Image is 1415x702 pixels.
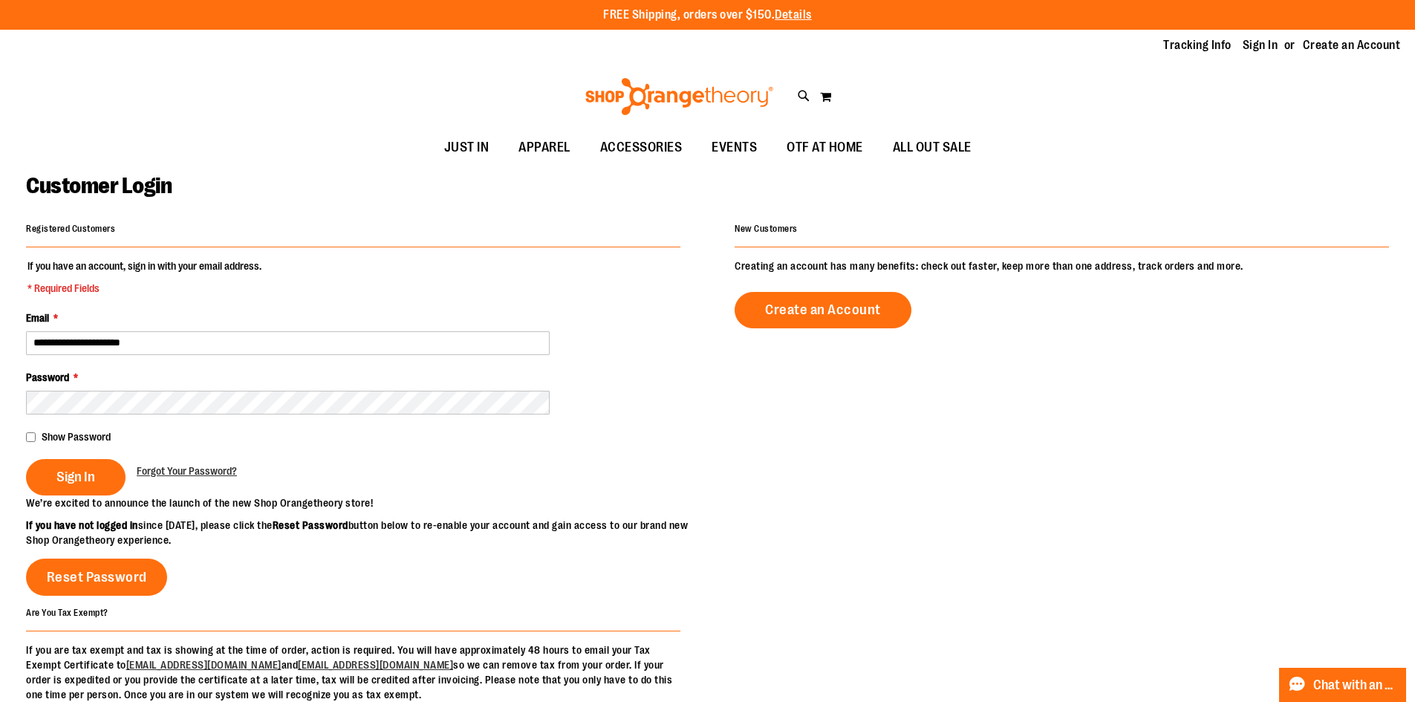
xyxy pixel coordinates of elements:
a: [EMAIL_ADDRESS][DOMAIN_NAME] [126,659,282,671]
p: We’re excited to announce the launch of the new Shop Orangetheory store! [26,495,708,510]
span: Reset Password [47,569,147,585]
a: Tracking Info [1163,37,1232,53]
span: * Required Fields [27,281,261,296]
a: Details [775,8,812,22]
strong: Registered Customers [26,224,115,234]
span: Customer Login [26,173,172,198]
button: Chat with an Expert [1279,668,1407,702]
legend: If you have an account, sign in with your email address. [26,259,263,296]
img: Shop Orangetheory [583,78,775,115]
button: Sign In [26,459,126,495]
p: since [DATE], please click the button below to re-enable your account and gain access to our bran... [26,518,708,547]
span: ACCESSORIES [600,131,683,164]
strong: Are You Tax Exempt? [26,607,108,617]
span: Forgot Your Password? [137,465,237,477]
span: Show Password [42,431,111,443]
p: Creating an account has many benefits: check out faster, keep more than one address, track orders... [735,259,1389,273]
p: If you are tax exempt and tax is showing at the time of order, action is required. You will have ... [26,643,680,702]
p: FREE Shipping, orders over $150. [603,7,812,24]
a: Create an Account [1303,37,1401,53]
a: Forgot Your Password? [137,464,237,478]
span: Email [26,312,49,324]
span: OTF AT HOME [787,131,863,164]
span: Create an Account [765,302,881,318]
strong: If you have not logged in [26,519,138,531]
a: Create an Account [735,292,911,328]
a: Sign In [1243,37,1278,53]
span: Password [26,371,69,383]
strong: New Customers [735,224,798,234]
span: ALL OUT SALE [893,131,972,164]
a: Reset Password [26,559,167,596]
span: Sign In [56,469,95,485]
span: JUST IN [444,131,489,164]
span: APPAREL [518,131,570,164]
span: EVENTS [712,131,757,164]
strong: Reset Password [273,519,348,531]
a: [EMAIL_ADDRESS][DOMAIN_NAME] [298,659,453,671]
span: Chat with an Expert [1313,678,1397,692]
